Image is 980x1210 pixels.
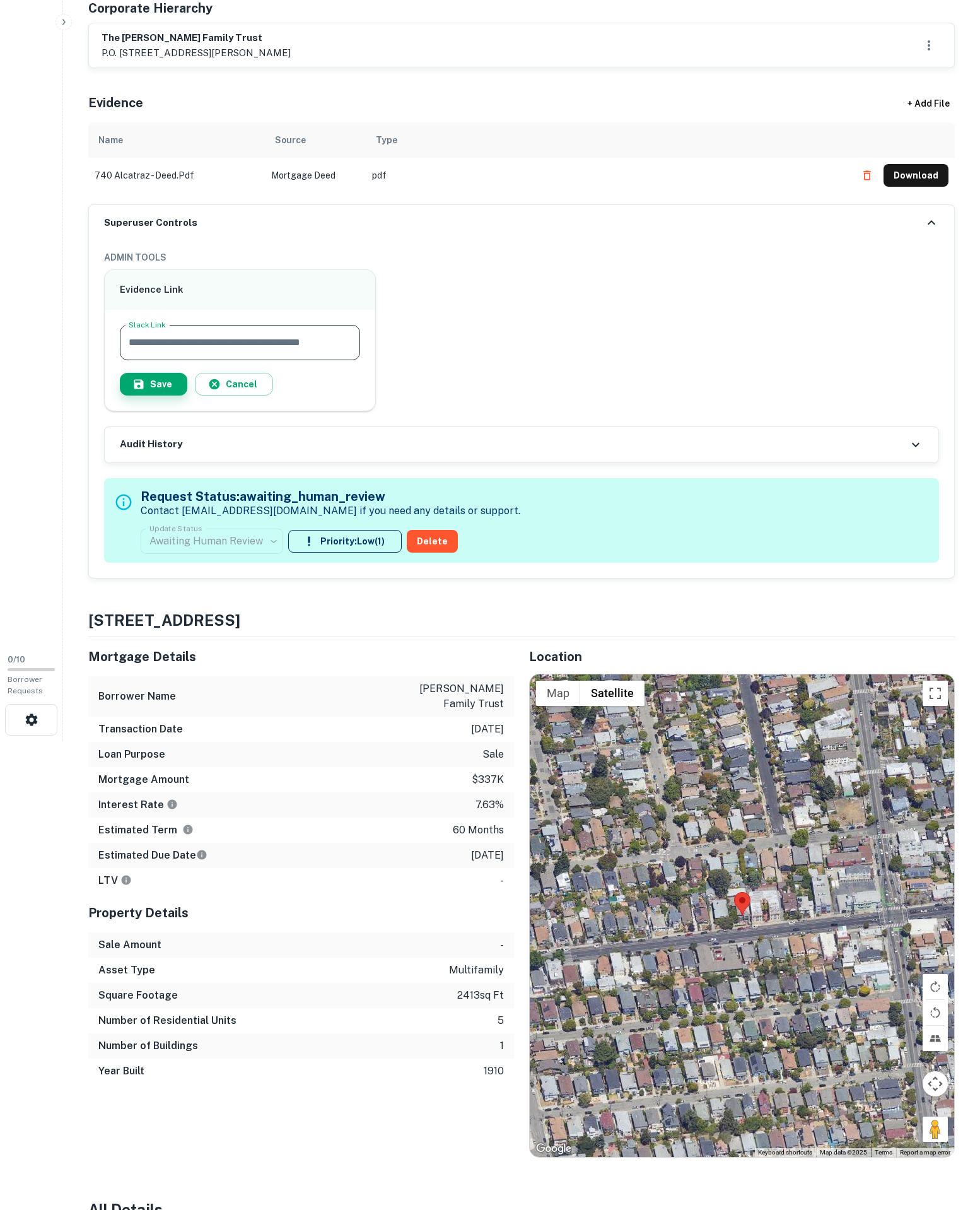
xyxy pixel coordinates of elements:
[366,122,849,158] th: Type
[875,1149,892,1156] a: Terms (opens in new tab)
[120,437,182,452] h6: Audit History
[390,681,504,712] p: [PERSON_NAME] family trust
[195,373,273,396] button: Cancel
[533,1141,575,1157] a: Open this area in Google Maps (opens a new window)
[475,797,504,813] p: 7.63%
[856,165,878,185] button: Delete file
[884,164,948,187] button: Download
[141,503,520,519] p: Contact [EMAIL_ADDRESS][DOMAIN_NAME] if you need any details or support.
[98,747,165,762] h6: Loan Purpose
[500,1038,504,1054] p: 1
[149,523,202,534] label: Update Status
[196,849,207,861] svg: Estimate is based on a standard schedule for this type of loan.
[884,92,972,115] div: + Add File
[917,1109,980,1170] iframe: Chat Widget
[98,873,132,888] h6: LTV
[98,963,155,978] h6: Asset Type
[182,824,194,835] svg: Term is based on a standard schedule for this type of loan.
[900,1149,950,1156] a: Report a map error
[471,848,504,863] p: [DATE]
[500,873,504,888] p: -
[449,963,504,978] p: multifamily
[141,524,283,559] div: Awaiting Human Review
[120,373,187,396] button: Save
[98,1038,198,1054] h6: Number of Buildings
[98,132,123,148] div: Name
[98,937,161,953] h6: Sale Amount
[923,1026,948,1051] button: Tilt map
[88,647,514,666] h5: Mortgage Details
[288,530,402,553] button: Priority:Low(1)
[98,1013,236,1028] h6: Number of Residential Units
[98,797,178,813] h6: Interest Rate
[472,772,504,787] p: $337k
[923,1000,948,1025] button: Rotate map counterclockwise
[102,45,291,61] p: p.o. [STREET_ADDRESS][PERSON_NAME]
[265,122,366,158] th: Source
[923,974,948,999] button: Rotate map clockwise
[120,283,360,297] h6: Evidence Link
[533,1141,575,1157] img: Google
[498,1013,504,1028] p: 5
[580,681,645,706] button: Show satellite imagery
[88,609,955,631] h4: [STREET_ADDRESS]
[536,681,580,706] button: Show street map
[484,1064,504,1079] p: 1910
[265,158,366,193] td: Mortgage Deed
[141,487,520,506] h5: Request Status: awaiting_human_review
[453,823,504,838] p: 60 months
[88,158,265,193] td: 740 alcatraz - deed.pdf
[8,655,25,664] span: 0 / 10
[88,122,265,158] th: Name
[88,122,955,204] div: scrollable content
[500,937,504,953] p: -
[120,874,132,886] svg: LTVs displayed on the website are for informational purposes only and may be reported incorrectly...
[366,158,849,193] td: pdf
[98,689,176,704] h6: Borrower Name
[8,675,43,695] span: Borrower Requests
[102,31,291,45] h6: the [PERSON_NAME] family trust
[88,903,514,922] h5: Property Details
[820,1149,867,1156] span: Map data ©2025
[104,216,197,230] h6: Superuser Controls
[98,988,178,1003] h6: Square Footage
[166,799,178,810] svg: The interest rates displayed on the website are for informational purposes only and may be report...
[407,530,458,553] button: Delete
[104,250,939,264] h6: ADMIN TOOLS
[129,319,166,330] label: Slack Link
[88,93,143,112] h5: Evidence
[98,1064,144,1079] h6: Year Built
[923,681,948,706] button: Toggle fullscreen view
[275,132,306,148] div: Source
[471,722,504,737] p: [DATE]
[376,132,397,148] div: Type
[457,988,504,1003] p: 2413 sq ft
[98,823,194,838] h6: Estimated Term
[482,747,504,762] p: sale
[529,647,955,666] h5: Location
[98,772,189,787] h6: Mortgage Amount
[758,1148,812,1157] button: Keyboard shortcuts
[98,848,207,863] h6: Estimated Due Date
[923,1071,948,1096] button: Map camera controls
[98,722,183,737] h6: Transaction Date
